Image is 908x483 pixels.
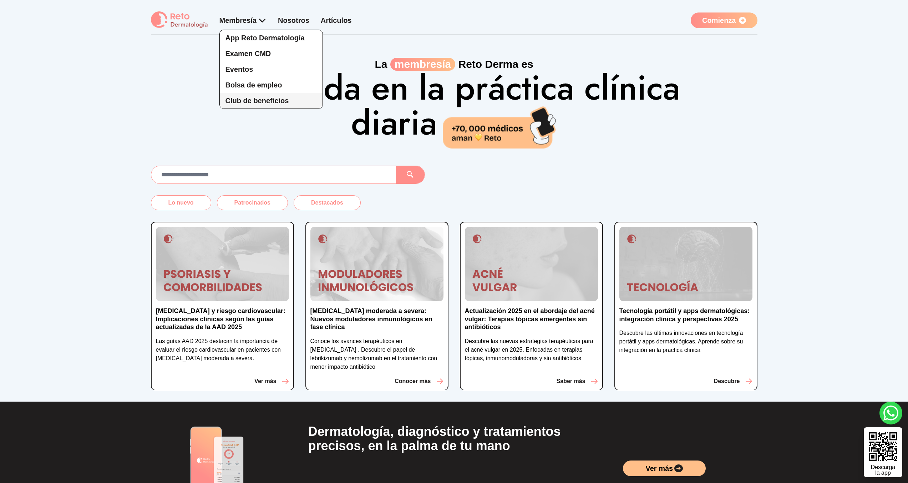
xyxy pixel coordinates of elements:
p: La Reto Derma es [151,58,757,71]
a: Artículos [321,16,352,24]
img: Actualización 2025 en el abordaje del acné vulgar: Terapias tópicas emergentes sin antibióticos [465,227,598,302]
button: Saber más [557,377,598,386]
a: Comienza [691,12,757,28]
a: [MEDICAL_DATA] moderada a severa: Nuevos moduladores inmunológicos en fase clínica [310,307,443,337]
p: Descubre las últimas innovaciones en tecnología portátil y apps dermatológicas. Aprende sobre su ... [619,329,752,354]
span: Club de beneficios [225,97,289,105]
p: Actualización 2025 en el abordaje del acné vulgar: Terapias tópicas emergentes sin antibióticos [465,307,598,331]
a: Actualización 2025 en el abordaje del acné vulgar: Terapias tópicas emergentes sin antibióticos [465,307,598,337]
p: Tecnología portátil y apps dermatológicas: integración clínica y perspectivas 2025 [619,307,752,323]
a: App Reto Dermatología [220,30,323,46]
button: Descubre [714,377,752,386]
a: Bolsa de empleo [220,77,323,93]
p: Descubre las nuevas estrategias terapéuticas para el acné vulgar en 2025. Enfocadas en terapias t... [465,337,598,363]
h1: Tu aliada en la práctica clínica diaria [226,71,683,148]
button: Ver más [254,377,289,386]
a: Tecnología portátil y apps dermatológicas: integración clínica y perspectivas 2025 [619,307,752,329]
a: Eventos [220,61,323,77]
p: Ver más [254,377,276,386]
span: membresía [390,58,455,71]
h2: Dermatología, diagnóstico y tratamientos precisos, en la palma de tu mano [308,424,600,453]
p: Las guías AAD 2025 destacan la importancia de evaluar el riesgo cardiovascular en pacientes con [... [156,337,289,363]
p: [MEDICAL_DATA] y riesgo cardiovascular: Implicaciones clínicas según las guías actualizadas de la... [156,307,289,331]
span: App Reto Dermatología [225,34,305,42]
div: Descarga la app [871,464,895,476]
a: Club de beneficios [220,93,323,109]
p: Conocer más [395,377,431,386]
a: Examen CMD [220,46,323,61]
p: Descubre [714,377,740,386]
img: Dermatitis atópica moderada a severa: Nuevos moduladores inmunológicos en fase clínica [310,227,443,302]
span: Eventos [225,65,253,73]
button: Destacados [294,195,361,210]
a: Nosotros [278,16,309,24]
img: Tecnología portátil y apps dermatológicas: integración clínica y perspectivas 2025 [619,227,752,302]
img: logo Reto dermatología [151,11,208,29]
a: [MEDICAL_DATA] y riesgo cardiovascular: Implicaciones clínicas según las guías actualizadas de la... [156,307,289,337]
p: Conoce los avances terapéuticos en [MEDICAL_DATA] . Descubre el papel de lebrikizumab y nemolizum... [310,337,443,371]
div: Membresía [219,15,267,25]
span: Examen CMD [225,50,271,57]
button: Lo nuevo [151,195,211,210]
span: Ver más [646,463,673,473]
button: Patrocinados [217,195,288,210]
p: [MEDICAL_DATA] moderada a severa: Nuevos moduladores inmunológicos en fase clínica [310,307,443,331]
span: Bolsa de empleo [225,81,282,89]
p: Saber más [557,377,585,386]
a: whatsapp button [879,402,902,424]
img: 70,000 médicos aman Reto [443,105,557,148]
img: Psoriasis y riesgo cardiovascular: Implicaciones clínicas según las guías actualizadas de la AAD ... [156,227,289,302]
button: Conocer más [395,377,443,386]
a: Ver más [623,461,706,476]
